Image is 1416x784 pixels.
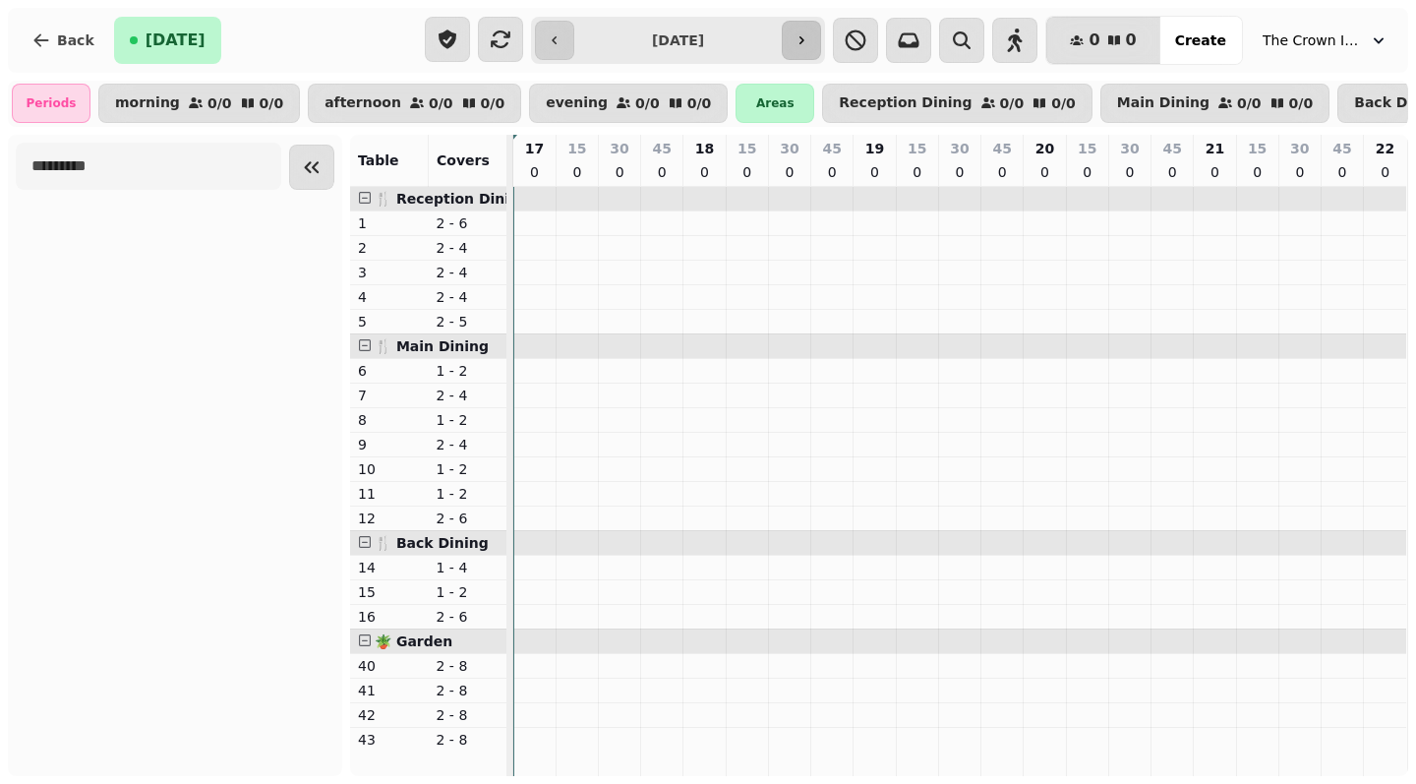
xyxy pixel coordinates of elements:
p: morning [115,95,180,111]
div: Periods [12,84,90,123]
p: 0 [1292,162,1308,182]
p: 0 / 0 [1237,96,1262,110]
button: Collapse sidebar [289,145,334,190]
p: 0 [1122,162,1138,182]
p: 30 [780,139,798,158]
span: 🍴 Main Dining [375,338,489,354]
p: 45 [1162,139,1181,158]
p: 0 / 0 [687,96,712,110]
p: 1 [358,213,421,233]
p: 42 [358,705,421,725]
p: 45 [992,139,1011,158]
p: afternoon [324,95,401,111]
p: 22 [1376,139,1394,158]
p: 0 [867,162,883,182]
p: 40 [358,656,421,676]
p: 1 - 2 [437,582,500,602]
button: Reception Dining0/00/0 [822,84,1091,123]
p: 10 [358,459,421,479]
button: The Crown Inn [1251,23,1400,58]
p: 2 [358,238,421,258]
p: 1 - 2 [437,361,500,381]
button: Main Dining0/00/0 [1100,84,1329,123]
p: 43 [358,730,421,750]
p: 9 [358,435,421,454]
p: 0 / 0 [260,96,284,110]
p: 0 / 0 [481,96,505,110]
p: 2 - 8 [437,705,500,725]
p: 8 [358,410,421,430]
p: 45 [653,139,672,158]
p: 0 [739,162,755,182]
p: 0 [1080,162,1095,182]
p: 45 [823,139,842,158]
p: 2 - 4 [437,287,500,307]
p: 0 [1334,162,1350,182]
p: 0 [910,162,925,182]
button: 00 [1046,17,1159,64]
p: 18 [695,139,714,158]
p: 0 / 0 [1000,96,1025,110]
p: 12 [358,509,421,528]
p: 4 [358,287,421,307]
p: 3 [358,263,421,282]
p: 15 [737,139,756,158]
p: 2 - 8 [437,656,500,676]
div: Areas [736,84,814,123]
p: 0 [1036,162,1052,182]
span: 0 [1126,32,1137,48]
p: 2 - 6 [437,509,500,528]
p: 0 [1378,162,1393,182]
span: The Crown Inn [1263,30,1361,50]
p: 1 - 2 [437,484,500,504]
p: 6 [358,361,421,381]
span: Table [358,152,399,168]
p: 15 [358,582,421,602]
p: 2 - 4 [437,435,500,454]
p: 15 [1248,139,1267,158]
span: 🍴 Back Dining [375,535,489,551]
p: 0 [952,162,968,182]
p: 0 / 0 [429,96,453,110]
p: 15 [567,139,586,158]
p: 30 [1120,139,1139,158]
p: 30 [950,139,969,158]
span: 🍴 Reception Dining [375,191,529,207]
p: 0 / 0 [1289,96,1314,110]
p: 41 [358,681,421,700]
p: 30 [1290,139,1309,158]
p: 2 - 4 [437,263,500,282]
p: 0 / 0 [635,96,660,110]
p: 0 [526,162,542,182]
p: 16 [358,607,421,627]
p: 0 [697,162,713,182]
span: Back [57,33,94,47]
p: 2 - 6 [437,213,500,233]
p: evening [546,95,608,111]
p: 15 [1078,139,1096,158]
p: 0 / 0 [1051,96,1076,110]
p: 15 [908,139,926,158]
p: 2 - 8 [437,730,500,750]
p: 0 [824,162,840,182]
p: 45 [1332,139,1351,158]
p: 2 - 4 [437,238,500,258]
p: 21 [1206,139,1224,158]
p: 0 [569,162,585,182]
span: Create [1175,33,1226,47]
span: 🪴 Garden [375,633,452,649]
p: 7 [358,386,421,405]
span: [DATE] [146,32,206,48]
p: 14 [358,558,421,577]
p: 0 [1164,162,1180,182]
button: [DATE] [114,17,221,64]
p: 0 [654,162,670,182]
p: 0 [994,162,1010,182]
p: 17 [525,139,544,158]
p: Main Dining [1117,95,1209,111]
button: morning0/00/0 [98,84,300,123]
p: 19 [865,139,884,158]
p: 2 - 4 [437,386,500,405]
p: 1 - 2 [437,410,500,430]
p: 11 [358,484,421,504]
